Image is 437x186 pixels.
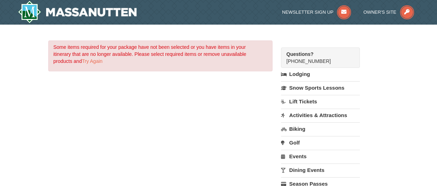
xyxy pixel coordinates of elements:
a: Lift Tickets [281,95,360,108]
a: Events [281,150,360,163]
a: Owner's Site [363,9,414,15]
a: Biking [281,122,360,135]
a: Golf [281,136,360,149]
a: Activities & Attractions [281,109,360,122]
a: Massanutten Resort [18,1,137,23]
span: [PHONE_NUMBER] [286,51,347,64]
span: Owner's Site [363,9,397,15]
strong: Questions? [286,51,313,57]
p: Some items required for your package have not been selected or you have items in your itinerary t... [54,44,260,65]
a: Newsletter Sign Up [282,9,351,15]
img: Massanutten Resort Logo [18,1,137,23]
a: Snow Sports Lessons [281,81,360,94]
span: Newsletter Sign Up [282,9,333,15]
a: Dining Events [281,163,360,177]
a: Try Again [82,58,102,64]
a: Lodging [281,68,360,81]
